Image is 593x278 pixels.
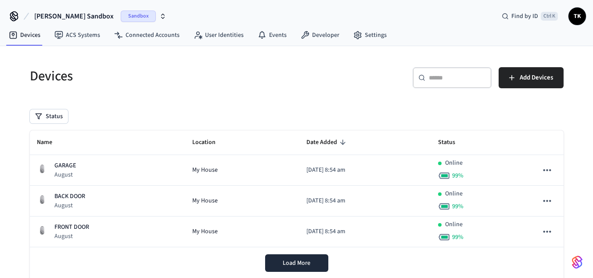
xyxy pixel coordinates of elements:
[569,8,585,24] span: TK
[346,27,394,43] a: Settings
[306,227,424,236] p: [DATE] 8:54 am
[306,136,349,149] span: Date Added
[511,12,538,21] span: Find by ID
[438,136,467,149] span: Status
[452,202,464,211] span: 99 %
[2,27,47,43] a: Devices
[54,232,89,241] p: August
[495,8,565,24] div: Find by IDCtrl K
[294,27,346,43] a: Developer
[445,189,463,199] p: Online
[445,159,463,168] p: Online
[121,11,156,22] span: Sandbox
[445,220,463,229] p: Online
[306,166,424,175] p: [DATE] 8:54 am
[192,166,218,175] span: My House
[192,136,227,149] span: Location
[54,201,85,210] p: August
[30,109,68,123] button: Status
[37,225,47,235] img: August Wifi Smart Lock 3rd Gen, Silver, Front
[54,170,76,179] p: August
[30,67,291,85] h5: Devices
[192,227,218,236] span: My House
[54,223,89,232] p: FRONT DOOR
[54,192,85,201] p: BACK DOOR
[251,27,294,43] a: Events
[452,171,464,180] span: 99 %
[107,27,187,43] a: Connected Accounts
[452,233,464,242] span: 99 %
[192,196,218,206] span: My House
[37,136,64,149] span: Name
[54,161,76,170] p: GARAGE
[520,72,553,83] span: Add Devices
[30,130,564,247] table: sticky table
[306,196,424,206] p: [DATE] 8:54 am
[47,27,107,43] a: ACS Systems
[187,27,251,43] a: User Identities
[37,163,47,174] img: August Wifi Smart Lock 3rd Gen, Silver, Front
[499,67,564,88] button: Add Devices
[283,259,310,267] span: Load More
[541,12,558,21] span: Ctrl K
[568,7,586,25] button: TK
[34,11,114,22] span: [PERSON_NAME] Sandbox
[572,255,582,269] img: SeamLogoGradient.69752ec5.svg
[265,254,328,272] button: Load More
[37,194,47,205] img: August Wifi Smart Lock 3rd Gen, Silver, Front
